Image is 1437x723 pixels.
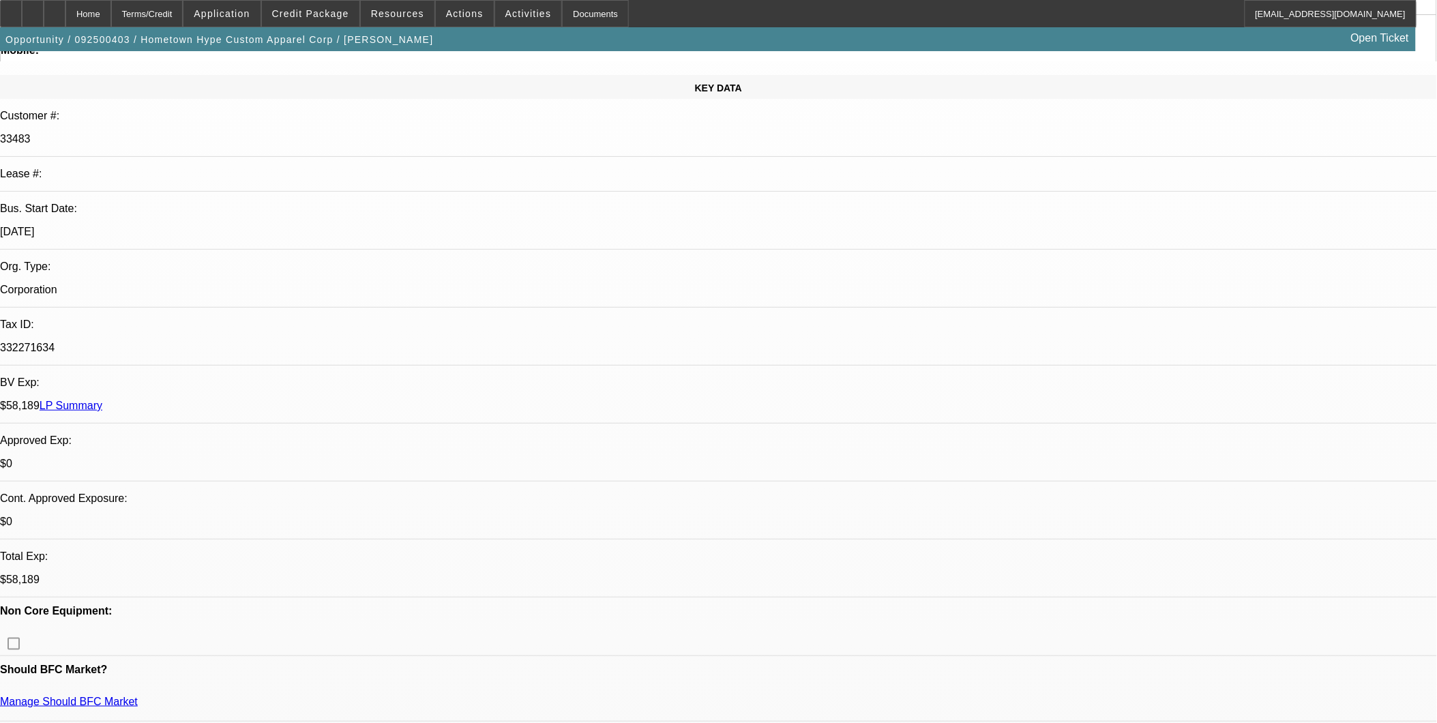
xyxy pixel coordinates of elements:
[446,8,484,19] span: Actions
[361,1,434,27] button: Resources
[495,1,562,27] button: Activities
[262,1,359,27] button: Credit Package
[194,8,250,19] span: Application
[272,8,349,19] span: Credit Package
[505,8,552,19] span: Activities
[5,34,434,45] span: Opportunity / 092500403 / Hometown Hype Custom Apparel Corp / [PERSON_NAME]
[695,83,742,93] span: KEY DATA
[183,1,260,27] button: Application
[1346,27,1414,50] a: Open Ticket
[40,400,102,411] a: LP Summary
[436,1,494,27] button: Actions
[371,8,424,19] span: Resources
